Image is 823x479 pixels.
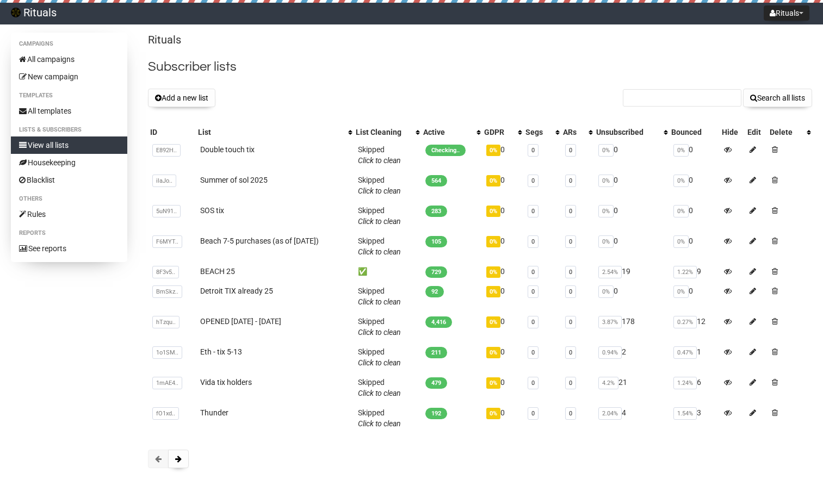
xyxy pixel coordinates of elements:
td: 6 [669,372,720,403]
span: 0% [598,144,614,157]
span: 3.87% [598,316,622,328]
span: 0% [486,347,500,358]
span: 0% [486,408,500,419]
a: Rules [11,206,127,223]
a: 0 [569,349,572,356]
span: 4.2% [598,377,618,389]
a: Summer of sol 2025 [200,176,268,184]
a: 0 [569,319,572,326]
span: 0% [673,144,689,157]
a: Click to clean [358,186,401,195]
td: 0 [594,281,669,312]
a: Eth - tix 5-13 [200,347,242,356]
span: F6MYT.. [152,235,182,248]
span: Skipped [358,206,401,226]
span: Skipped [358,145,401,165]
span: 1o1SM.. [152,346,182,359]
span: 283 [425,206,447,217]
a: 0 [569,208,572,215]
span: 479 [425,377,447,389]
span: 0% [486,377,500,389]
a: Vida tix holders [200,378,252,387]
a: 0 [569,177,572,184]
a: 0 [531,349,535,356]
button: Rituals [764,5,809,21]
th: Segs: No sort applied, activate to apply an ascending sort [523,125,561,140]
p: Rituals [148,33,812,47]
span: 1.54% [673,407,697,420]
th: Bounced: No sort applied, sorting is disabled [669,125,720,140]
a: 0 [531,177,535,184]
th: Delete: No sort applied, activate to apply an ascending sort [768,125,812,140]
button: Search all lists [743,89,812,107]
a: View all lists [11,136,127,154]
a: 0 [569,288,572,295]
td: 178 [594,312,669,342]
a: All templates [11,102,127,120]
a: 0 [569,269,572,276]
td: 0 [482,312,523,342]
td: 0 [594,201,669,231]
span: 0% [673,235,689,248]
a: 0 [569,238,572,245]
td: 0 [669,170,720,201]
span: Checking.. [425,145,466,156]
span: 105 [425,236,447,247]
a: 0 [531,410,535,417]
td: 0 [482,342,523,372]
span: hTzqu.. [152,316,180,328]
a: Click to clean [358,156,401,165]
span: fO1xd.. [152,407,179,420]
td: 0 [482,262,523,281]
span: 0% [486,236,500,247]
a: 0 [531,147,535,154]
span: 0.27% [673,316,697,328]
td: 0 [482,372,523,403]
th: Unsubscribed: No sort applied, activate to apply an ascending sort [594,125,669,140]
td: 0 [669,231,720,262]
th: GDPR: No sort applied, activate to apply an ascending sort [482,125,523,140]
h2: Subscriber lists [148,57,812,77]
div: Edit [747,127,765,138]
a: Blacklist [11,171,127,189]
span: 0% [486,316,500,328]
span: 211 [425,347,447,358]
th: List: No sort applied, activate to apply an ascending sort [196,125,354,140]
td: 0 [669,201,720,231]
th: ARs: No sort applied, activate to apply an ascending sort [561,125,594,140]
a: Beach 7-5 purchases (as of [DATE]) [200,237,319,245]
div: Unsubscribed [596,127,658,138]
div: Delete [770,127,801,138]
a: BEACH 25 [200,267,235,276]
span: E892H.. [152,144,181,157]
span: 0% [486,266,500,278]
span: 1.24% [673,377,697,389]
td: 12 [669,312,720,342]
span: 192 [425,408,447,419]
span: BmSkz.. [152,285,182,298]
span: ilaJo.. [152,175,176,187]
th: Edit: No sort applied, sorting is disabled [745,125,768,140]
div: ID [150,127,194,138]
td: 21 [594,372,669,403]
span: Skipped [358,317,401,337]
div: Active [423,127,471,138]
span: 1mAE4.. [152,377,182,389]
div: GDPR [484,127,512,138]
td: 0 [482,170,523,201]
a: 0 [531,208,535,215]
span: 2.04% [598,407,622,420]
span: Skipped [358,237,401,256]
li: Lists & subscribers [11,123,127,136]
td: 4 [594,403,669,433]
a: Detroit TIX already 25 [200,287,273,295]
a: OPENED [DATE] - [DATE] [200,317,281,326]
span: Skipped [358,287,401,306]
td: 0 [482,140,523,170]
div: List Cleaning [356,127,410,138]
a: 0 [531,319,535,326]
span: 1.22% [673,266,697,278]
a: 0 [569,380,572,387]
td: 0 [482,281,523,312]
th: Hide: No sort applied, sorting is disabled [720,125,745,140]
